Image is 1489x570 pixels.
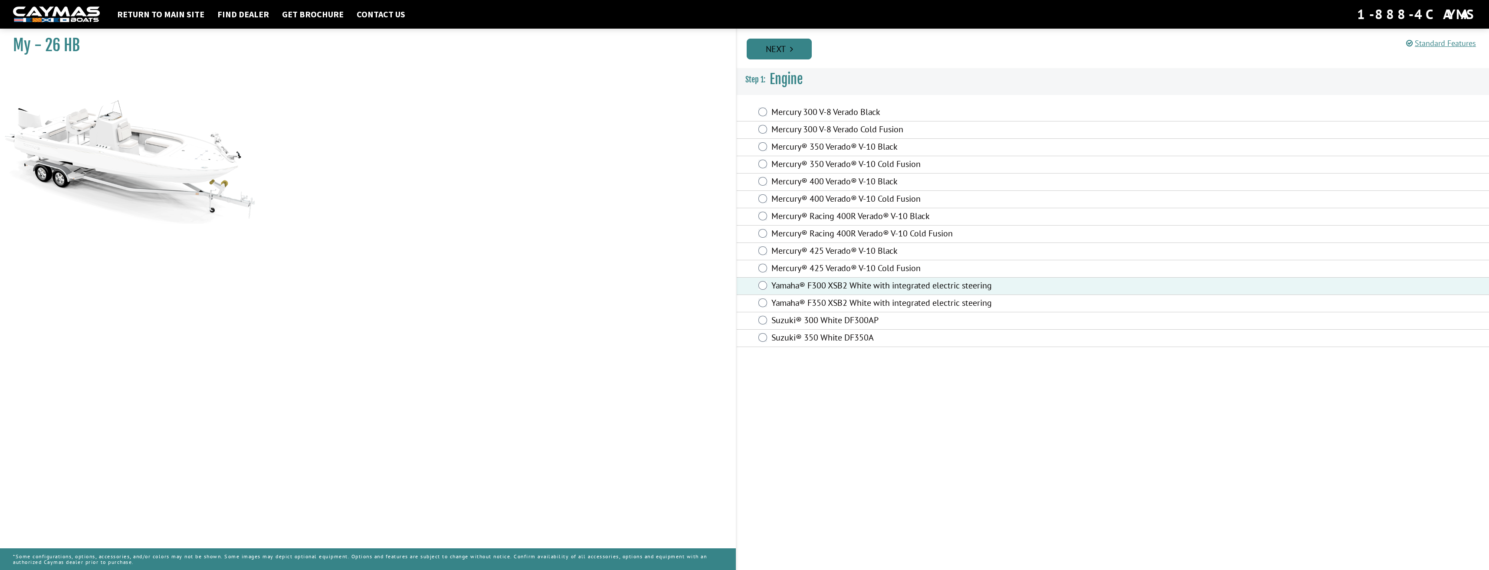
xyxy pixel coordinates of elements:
[13,36,714,55] h1: My - 26 HB
[771,176,1202,189] label: Mercury® 400 Verado® V-10 Black
[744,37,1489,59] ul: Pagination
[771,263,1202,275] label: Mercury® 425 Verado® V-10 Cold Fusion
[1357,5,1476,24] div: 1-888-4CAYMAS
[352,9,410,20] a: Contact Us
[13,549,723,569] p: *Some configurations, options, accessories, and/or colors may not be shown. Some images may depic...
[771,141,1202,154] label: Mercury® 350 Verado® V-10 Black
[771,228,1202,241] label: Mercury® Racing 400R Verado® V-10 Cold Fusion
[737,63,1489,95] h3: Engine
[771,124,1202,137] label: Mercury 300 V-8 Verado Cold Fusion
[771,246,1202,258] label: Mercury® 425 Verado® V-10 Black
[771,193,1202,206] label: Mercury® 400 Verado® V-10 Cold Fusion
[213,9,273,20] a: Find Dealer
[771,159,1202,171] label: Mercury® 350 Verado® V-10 Cold Fusion
[771,298,1202,310] label: Yamaha® F350 XSB2 White with integrated electric steering
[278,9,348,20] a: Get Brochure
[771,280,1202,293] label: Yamaha® F300 XSB2 White with integrated electric steering
[771,107,1202,119] label: Mercury 300 V-8 Verado Black
[113,9,209,20] a: Return to main site
[771,332,1202,345] label: Suzuki® 350 White DF350A
[13,7,100,23] img: white-logo-c9c8dbefe5ff5ceceb0f0178aa75bf4bb51f6bca0971e226c86eb53dfe498488.png
[1406,38,1476,48] a: Standard Features
[771,211,1202,223] label: Mercury® Racing 400R Verado® V-10 Black
[747,39,812,59] a: Next
[771,315,1202,328] label: Suzuki® 300 White DF300AP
